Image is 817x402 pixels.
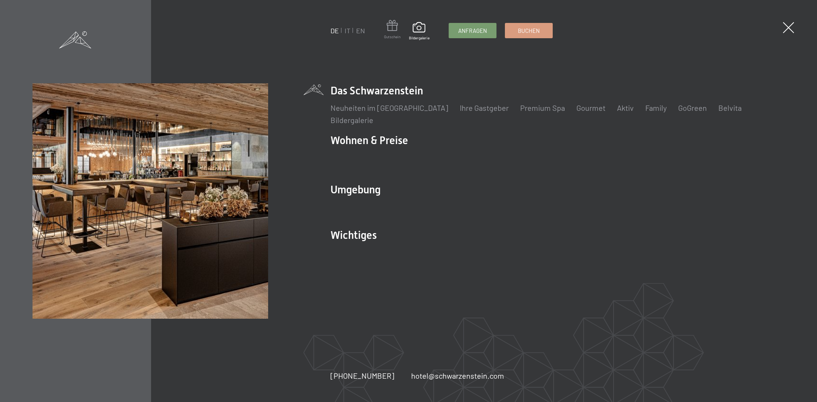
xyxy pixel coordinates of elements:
[505,23,552,38] a: Buchen
[409,35,430,41] span: Bildergalerie
[330,371,394,380] span: [PHONE_NUMBER]
[449,23,496,38] a: Anfragen
[330,26,339,35] a: DE
[409,22,430,41] a: Bildergalerie
[458,27,487,35] span: Anfragen
[345,26,350,35] a: IT
[384,34,400,39] span: Gutschein
[330,103,448,112] a: Neuheiten im [GEOGRAPHIC_DATA]
[33,83,268,318] img: Wellnesshotel Südtirol SCHWARZENSTEIN - Wellnessurlaub in den Alpen, Wandern und Wellness
[411,370,504,381] a: hotel@schwarzenstein.com
[460,103,509,112] a: Ihre Gastgeber
[384,20,400,39] a: Gutschein
[520,103,565,112] a: Premium Spa
[678,103,707,112] a: GoGreen
[645,103,667,112] a: Family
[617,103,634,112] a: Aktiv
[356,26,365,35] a: EN
[330,370,394,381] a: [PHONE_NUMBER]
[718,103,742,112] a: Belvita
[518,27,540,35] span: Buchen
[576,103,605,112] a: Gourmet
[330,115,373,125] a: Bildergalerie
